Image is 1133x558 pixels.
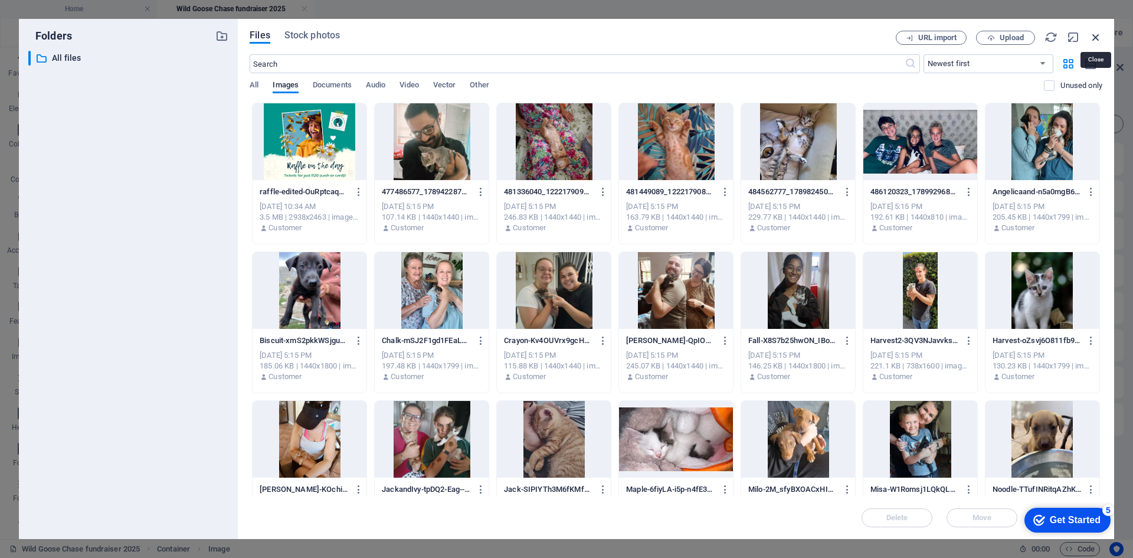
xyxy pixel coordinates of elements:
[757,223,790,233] p: Customer
[470,78,489,94] span: Other
[748,201,848,212] div: [DATE] 5:15 PM
[28,28,72,44] p: Folders
[382,484,470,495] p: JackandIvy-tpDQ2-Eag--0d-QQDg6Scg.jpg
[1067,31,1080,44] i: Minimize
[400,78,418,94] span: Video
[382,212,482,223] div: 107.14 KB | 1440x1440 | image/jpeg
[268,371,302,382] p: Customer
[366,78,385,94] span: Audio
[513,223,546,233] p: Customer
[748,361,848,371] div: 146.25 KB | 1440x1800 | image/jpeg
[260,350,359,361] div: [DATE] 5:15 PM
[268,223,302,233] p: Customer
[879,371,912,382] p: Customer
[260,212,359,223] div: 3.5 MB | 2938x2463 | image/png
[391,371,424,382] p: Customer
[35,13,86,24] div: Get Started
[504,350,604,361] div: [DATE] 5:15 PM
[382,335,470,346] p: Chalk-mSJ2F1gd1FEaLuTRiBUb8w.jpg
[391,223,424,233] p: Customer
[28,51,31,66] div: ​
[870,361,970,371] div: 221.1 KB | 738x1600 | image/jpeg
[870,187,959,197] p: 486120323_17899296828157388_1122248084360870108_n-JZbEL7HFmQQU2ZxboUPNxg.jpg
[993,212,1092,223] div: 205.45 KB | 1440x1799 | image/jpeg
[626,361,726,371] div: 245.07 KB | 1440x1440 | image/jpeg
[757,371,790,382] p: Customer
[260,361,359,371] div: 185.06 KB | 1440x1800 | image/jpeg
[260,335,348,346] p: Biscuit-xmS2pkkWSjguCDzNw6d3RQ.jpg
[273,78,299,94] span: Images
[879,223,912,233] p: Customer
[504,212,604,223] div: 246.83 KB | 1440x1440 | image/jpeg
[993,335,1081,346] p: Harvest-oZsvj6O811fb9fAiTQsOgA.jpg
[748,484,837,495] p: Milo-2M_sfyBXOACxHIGJPobBHA.jpg
[504,361,604,371] div: 115.88 KB | 1440x1440 | image/jpeg
[250,54,904,73] input: Search
[635,223,668,233] p: Customer
[215,30,228,43] i: Create new folder
[504,335,592,346] p: Crayon-Kv4OUVrx9gcH3Vf_xd1m8g.jpg
[870,201,970,212] div: [DATE] 5:15 PM
[870,350,970,361] div: [DATE] 5:15 PM
[626,201,726,212] div: [DATE] 5:15 PM
[1001,223,1034,233] p: Customer
[870,484,959,495] p: Misa-W1Romsj1LQkQL2TD_F7ZAA.jpg
[993,361,1092,371] div: 130.23 KB | 1440x1799 | image/jpeg
[250,28,270,43] span: Files
[1060,80,1102,91] p: Displays only files that are not in use on the website. Files added during this session can still...
[748,212,848,223] div: 229.77 KB | 1440x1440 | image/jpeg
[976,31,1035,45] button: Upload
[870,212,970,223] div: 192.61 KB | 1440x810 | image/jpeg
[382,361,482,371] div: 197.48 KB | 1440x1799 | image/jpeg
[382,350,482,361] div: [DATE] 5:15 PM
[993,201,1092,212] div: [DATE] 5:15 PM
[9,6,96,31] div: Get Started 5 items remaining, 0% complete
[918,34,957,41] span: URL import
[626,187,715,197] p: 481449089_122217908912233562_569612692934225415_n-NZJGIq7VFG9MVN0wR0jWBA.jpg
[993,484,1081,495] p: Noodle-TTufINRitqAZhK34JBHn8w.jpg
[748,335,837,346] p: Fall-X8S7b25hwON_IBoZxpsJqQ.jpg
[626,484,715,495] p: Maple-6fiyLA-i5p-n4fE3W1kvEw.jpg
[626,350,726,361] div: [DATE] 5:15 PM
[513,371,546,382] p: Customer
[504,484,592,495] p: Jack-SIPIYTh3M6fKMfF_Tt2JFA.jpg
[1001,371,1034,382] p: Customer
[993,187,1081,197] p: Angelicaand-n5a0mgB6l1kde8A8Ts4O7A.jpg
[52,51,207,65] p: All files
[87,2,99,14] div: 5
[260,187,348,197] p: raffle-edited-OuRptcaqVX2BavmkShKOMg.png
[504,201,604,212] div: [DATE] 5:15 PM
[284,28,340,43] span: Stock photos
[635,371,668,382] p: Customer
[313,78,352,94] span: Documents
[748,350,848,361] div: [DATE] 5:15 PM
[382,187,470,197] p: 477486577_17894228748157388_1174109728353139405_n-jVHiLNH5V-3avoSjyMJtTg.jpg
[626,212,726,223] div: 163.79 KB | 1440x1440 | image/jpeg
[993,350,1092,361] div: [DATE] 5:15 PM
[250,78,258,94] span: All
[626,335,715,346] p: Elvis-QpIOTCffyRDqcpiwsquaGw.jpg
[1000,34,1024,41] span: Upload
[260,201,359,212] div: [DATE] 10:34 AM
[260,484,348,495] p: Holly-KOchiWwrF0htIsZWzfV9dw.jpg
[504,187,592,197] p: 481336040_122217909338233562_398340656846891090_n-ciOU_AGiGHKsN5Y1Limu8Q.jpg
[748,187,837,197] p: 484562777_17898245079157388_4249985269206171788_n-x50SC4rz1X6ulAmgd2pk7w.jpg
[896,31,967,45] button: URL import
[433,78,456,94] span: Vector
[870,335,959,346] p: Harvest2-3QV3NJavvksd4pfcuHKHRg.jpg
[382,201,482,212] div: [DATE] 5:15 PM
